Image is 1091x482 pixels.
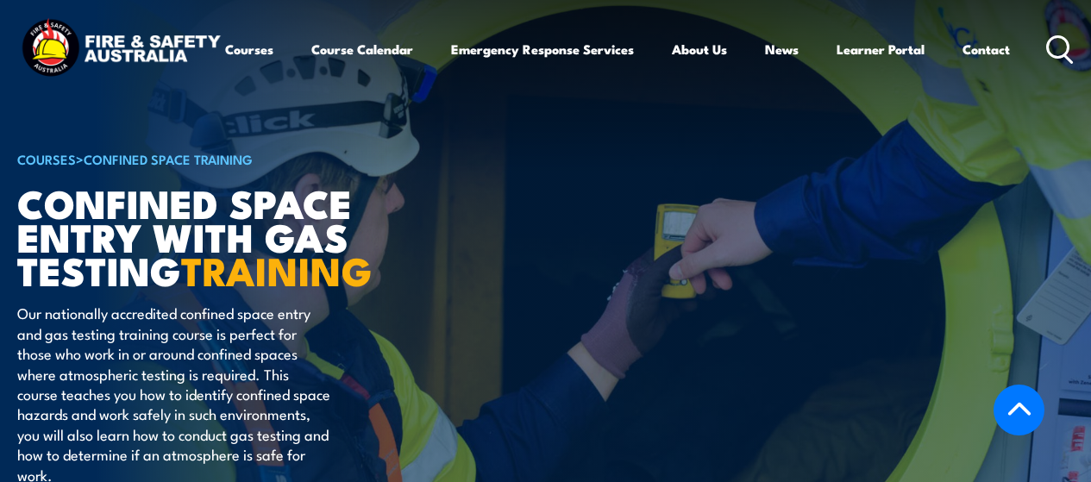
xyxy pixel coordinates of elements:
[181,240,373,299] strong: TRAINING
[451,28,634,70] a: Emergency Response Services
[17,148,443,169] h6: >
[225,28,273,70] a: Courses
[311,28,413,70] a: Course Calendar
[17,185,443,286] h1: Confined Space Entry with Gas Testing
[765,28,799,70] a: News
[84,149,253,168] a: Confined Space Training
[962,28,1010,70] a: Contact
[672,28,727,70] a: About Us
[17,149,76,168] a: COURSES
[837,28,925,70] a: Learner Portal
